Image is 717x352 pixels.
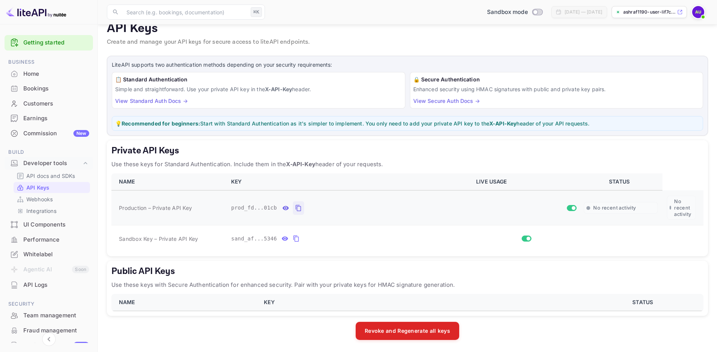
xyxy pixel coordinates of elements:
p: LiteAPI supports two authentication methods depending on your security requirements: [112,61,703,69]
a: Performance [5,233,93,246]
div: Team management [23,311,89,320]
div: Audit logs [23,341,89,350]
div: Performance [23,236,89,244]
div: Switch to Production mode [484,8,545,17]
span: prod_fd...01cb [231,204,277,212]
div: Whitelabel [23,250,89,259]
a: View Secure Auth Docs → [413,98,480,104]
div: CommissionNew [5,126,93,141]
a: Getting started [23,38,89,47]
button: Collapse navigation [42,332,56,346]
a: Customers [5,96,93,110]
a: Integrations [17,207,87,215]
p: ashraf1190-user-lif7c.... [623,9,676,15]
p: Create and manage your API keys for secure access to liteAPI endpoints. [107,38,708,47]
img: LiteAPI logo [6,6,66,18]
p: Simple and straightforward. Use your private API key in the header. [115,85,402,93]
span: Production – Private API Key [119,204,192,212]
h5: Private API Keys [111,145,703,157]
p: Use these keys with Secure Authentication for enhanced security. Pair with your private keys for ... [111,280,703,289]
input: Search (e.g. bookings, documentation) [122,5,248,20]
div: Performance [5,233,93,247]
div: Bookings [5,81,93,96]
strong: X-API-Key [489,120,516,127]
a: API Logs [5,278,93,292]
p: Webhooks [26,195,53,203]
a: Webhooks [17,195,87,203]
a: Bookings [5,81,93,95]
div: Webhooks [14,194,90,205]
div: Getting started [5,35,93,51]
span: Business [5,58,93,66]
th: KEY [259,294,585,311]
a: Earnings [5,111,93,125]
span: No recent activity [674,198,693,217]
strong: X-API-Key [265,86,292,92]
th: STATUS [585,294,703,311]
table: public api keys table [111,294,703,311]
th: STATUS [579,173,662,190]
strong: Recommended for beginners: [122,120,200,127]
a: UI Components [5,217,93,231]
p: Enhanced security using HMAC signatures with public and private key pairs. [413,85,700,93]
div: UI Components [5,217,93,232]
div: New [73,130,89,137]
a: Whitelabel [5,247,93,261]
div: Customers [5,96,93,111]
a: Audit logsNew [5,338,93,352]
p: API Keys [26,184,49,191]
div: API Logs [5,278,93,292]
div: Commission [23,129,89,138]
div: Earnings [23,114,89,123]
div: New [73,342,89,349]
a: API docs and SDKs [17,172,87,180]
a: Fraud management [5,323,93,337]
div: Developer tools [23,159,82,168]
div: API Keys [14,182,90,193]
div: Whitelabel [5,247,93,262]
span: sand_af...5346 [231,235,277,243]
div: Home [23,70,89,78]
div: Developer tools [5,157,93,170]
div: Earnings [5,111,93,126]
div: Customers [23,99,89,108]
a: Team management [5,308,93,322]
p: Use these keys for Standard Authentication. Include them in the header of your requests. [111,160,703,169]
table: private api keys table [111,173,703,252]
div: ⌘K [251,7,262,17]
th: NAME [111,294,259,311]
div: [DATE] — [DATE] [565,9,602,15]
span: Build [5,148,93,156]
h6: 🔒 Secure Authentication [413,75,700,84]
div: API docs and SDKs [14,170,90,181]
th: KEY [227,173,472,190]
p: API docs and SDKs [26,172,75,180]
span: Sandbox mode [487,8,528,17]
div: Bookings [23,84,89,93]
p: 💡 Start with Standard Authentication as it's simpler to implement. You only need to add your priv... [115,119,700,127]
h5: Public API Keys [111,265,703,277]
div: API Logs [23,281,89,289]
strong: X-API-Key [286,161,315,168]
a: API Keys [17,184,87,191]
div: Fraud management [5,323,93,338]
h6: 📋 Standard Authentication [115,75,402,84]
span: Security [5,300,93,308]
a: CommissionNew [5,126,93,140]
p: Integrations [26,207,56,215]
div: UI Components [23,220,89,229]
div: Fraud management [23,326,89,335]
p: API Keys [107,21,708,36]
div: Integrations [14,205,90,216]
span: Sandbox Key – Private API Key [119,236,198,242]
img: Ashraf1190 User [692,6,704,18]
button: Revoke and Regenerate all keys [356,322,459,340]
th: LIVE USAGE [472,173,579,190]
span: No recent activity [593,205,636,211]
div: Team management [5,308,93,323]
a: View Standard Auth Docs → [115,98,188,104]
th: NAME [111,173,227,190]
a: Home [5,67,93,81]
